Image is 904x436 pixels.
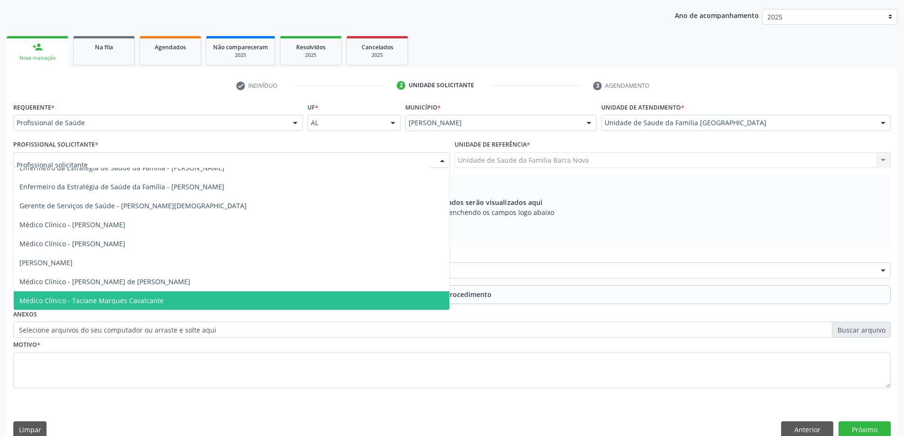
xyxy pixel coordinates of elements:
span: Adicione os procedimentos preenchendo os campos logo abaixo [350,207,554,217]
div: 2025 [213,52,268,59]
button: Adicionar Procedimento [13,285,891,304]
span: Cancelados [362,43,393,51]
div: 2025 [354,52,401,59]
div: 2025 [287,52,335,59]
label: Requerente [13,100,55,115]
span: Não compareceram [213,43,268,51]
span: Agendados [155,43,186,51]
span: Os procedimentos adicionados serão visualizados aqui [361,197,542,207]
span: Médico Clínico - [PERSON_NAME] [19,220,125,229]
label: UF [308,100,318,115]
div: person_add [32,42,43,52]
label: Motivo [13,338,40,353]
span: Médico Clínico - [PERSON_NAME] [19,239,125,248]
span: Enfermeiro da Estratégia de Saúde da Família - [PERSON_NAME] [19,163,224,172]
span: Médico Clínico - Taciane Marques Cavalcante [19,296,164,305]
p: Ano de acompanhamento [675,9,759,21]
span: Adicionar Procedimento [413,289,492,299]
span: Resolvidos [296,43,326,51]
div: Nova marcação [13,55,62,62]
label: Unidade de atendimento [601,100,684,115]
span: [PERSON_NAME] [409,118,577,128]
span: [PERSON_NAME] [19,258,73,267]
span: Na fila [95,43,113,51]
label: Profissional Solicitante [13,138,98,152]
label: Unidade de referência [455,138,530,152]
span: Médico Clínico - [PERSON_NAME] de [PERSON_NAME] [19,277,190,286]
label: Município [405,100,441,115]
label: Anexos [13,307,37,322]
div: Unidade solicitante [409,81,474,90]
span: Gerente de Serviços de Saúde - [PERSON_NAME][DEMOGRAPHIC_DATA] [19,201,247,210]
span: Profissional de Saúde [17,118,283,128]
div: 2 [397,81,405,90]
input: Profissional solicitante [17,156,430,175]
span: AL [311,118,382,128]
span: Enfermeiro da Estratégia de Saúde da Família - [PERSON_NAME] [19,182,224,191]
span: Unidade de Saude da Familia [GEOGRAPHIC_DATA] [605,118,871,128]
